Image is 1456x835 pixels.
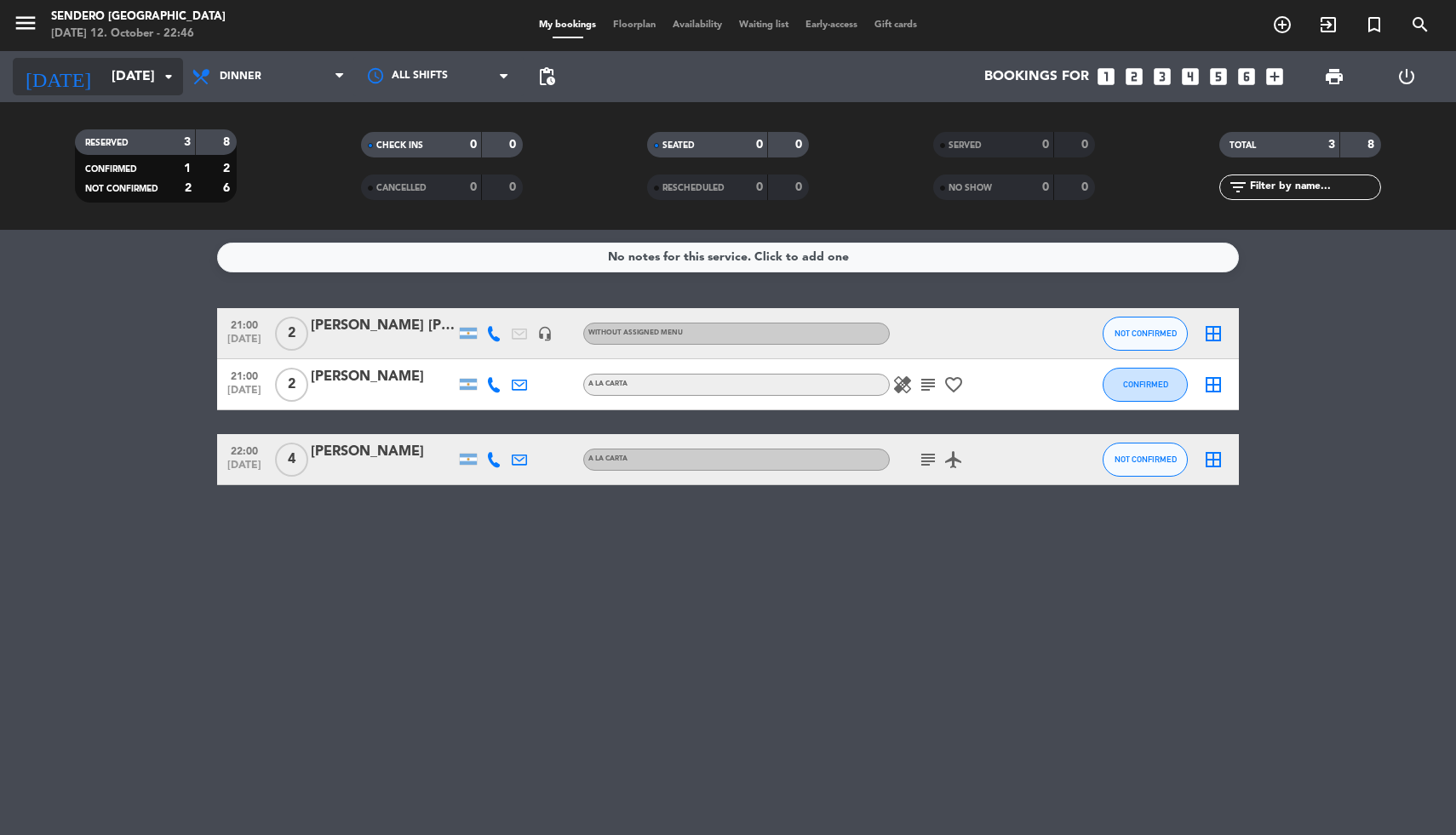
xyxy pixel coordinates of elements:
[797,20,866,30] span: Early-access
[85,185,158,193] span: NOT CONFIRMED
[13,10,38,42] button: menu
[1367,139,1378,151] strong: 8
[376,141,423,150] span: CHECK INS
[536,66,557,87] span: pending_actions
[588,329,683,336] span: Without assigned menu
[943,449,964,470] i: airplanemode_active
[1115,329,1177,338] span: NOT CONFIRMED
[605,20,664,30] span: Floorplan
[470,181,477,193] strong: 0
[1042,139,1049,151] strong: 0
[223,334,266,353] span: [DATE]
[51,9,226,26] div: Sendero [GEOGRAPHIC_DATA]
[13,10,38,36] i: menu
[1179,66,1201,88] i: looks_4
[1081,139,1092,151] strong: 0
[275,368,308,402] span: 2
[1042,181,1049,193] strong: 0
[1318,14,1338,35] i: exit_to_app
[311,441,456,463] div: [PERSON_NAME]
[311,315,456,337] div: [PERSON_NAME] [PERSON_NAME] (Comercial)
[85,139,129,147] span: RESERVED
[13,58,103,95] i: [DATE]
[184,163,191,174] strong: 1
[1324,66,1344,87] span: print
[866,20,926,30] span: Gift cards
[223,460,266,479] span: [DATE]
[470,139,477,151] strong: 0
[662,184,725,192] span: RESCHEDULED
[1203,449,1224,470] i: border_all
[275,443,308,477] span: 4
[1228,177,1248,197] i: filter_list
[1207,66,1230,88] i: looks_5
[1328,139,1335,151] strong: 3
[223,314,266,334] span: 21:00
[795,139,805,151] strong: 0
[1115,455,1177,464] span: NOT CONFIRMED
[223,440,266,460] span: 22:00
[509,181,519,193] strong: 0
[756,139,763,151] strong: 0
[1203,323,1224,344] i: border_all
[1103,317,1188,351] button: NOT CONFIRMED
[1103,443,1188,477] button: NOT CONFIRMED
[949,184,992,192] span: NO SHOW
[275,317,308,351] span: 2
[223,365,266,385] span: 21:00
[537,326,553,341] i: headset_mic
[1396,66,1417,87] i: power_settings_new
[1248,178,1380,197] input: Filter by name...
[1230,141,1256,150] span: TOTAL
[918,375,938,395] i: subject
[223,136,233,148] strong: 8
[530,20,605,30] span: My bookings
[184,136,191,148] strong: 3
[509,139,519,151] strong: 0
[1235,66,1258,88] i: looks_6
[608,248,849,267] div: No notes for this service. Click to add one
[1272,14,1293,35] i: add_circle_outline
[1203,375,1224,395] i: border_all
[918,449,938,470] i: subject
[795,181,805,193] strong: 0
[220,71,261,83] span: Dinner
[311,366,456,388] div: [PERSON_NAME]
[588,455,628,462] span: A LA CARTA
[1410,14,1430,35] i: search
[1264,66,1286,88] i: add_box
[1364,14,1384,35] i: turned_in_not
[984,69,1089,85] span: Bookings for
[1081,181,1092,193] strong: 0
[943,375,964,395] i: favorite_border
[1151,66,1173,88] i: looks_3
[1123,66,1145,88] i: looks_two
[85,165,137,174] span: CONFIRMED
[223,385,266,404] span: [DATE]
[51,26,226,43] div: [DATE] 12. October - 22:46
[1103,368,1188,402] button: CONFIRMED
[588,380,628,387] span: A LA CARTA
[1371,51,1444,102] div: LOG OUT
[949,141,982,150] span: SERVED
[223,163,233,174] strong: 2
[662,141,695,150] span: SEATED
[892,375,913,395] i: healing
[223,182,233,194] strong: 6
[185,182,192,194] strong: 2
[158,66,179,87] i: arrow_drop_down
[756,181,763,193] strong: 0
[731,20,797,30] span: Waiting list
[376,184,427,192] span: CANCELLED
[1123,380,1168,389] span: CONFIRMED
[664,20,731,30] span: Availability
[1095,66,1117,88] i: looks_one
